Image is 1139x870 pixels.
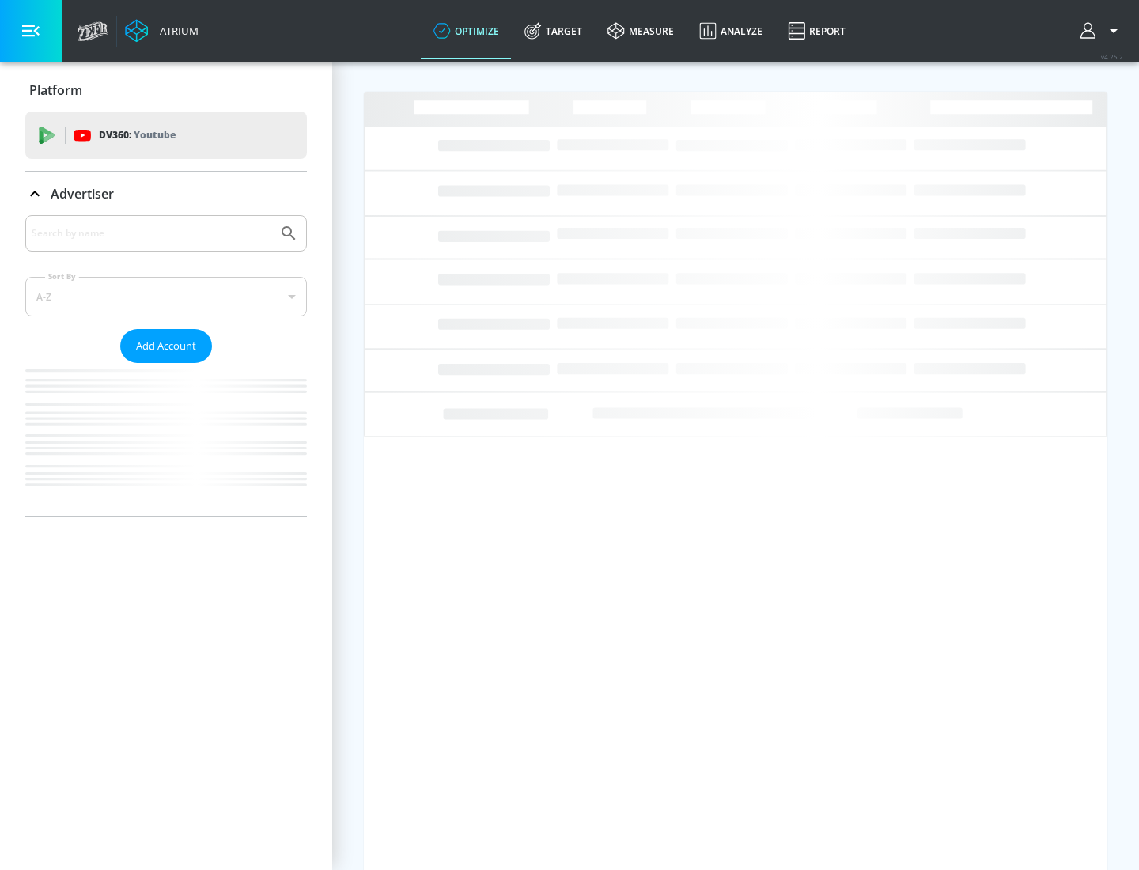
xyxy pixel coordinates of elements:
label: Sort By [45,271,79,282]
button: Add Account [120,329,212,363]
p: Youtube [134,127,176,143]
span: Add Account [136,337,196,355]
div: Advertiser [25,172,307,216]
div: A-Z [25,277,307,316]
p: DV360: [99,127,176,144]
a: Report [775,2,858,59]
div: Advertiser [25,215,307,516]
a: Analyze [687,2,775,59]
input: Search by name [32,223,271,244]
div: Platform [25,68,307,112]
a: Atrium [125,19,199,43]
a: Target [512,2,595,59]
span: v 4.25.2 [1101,52,1123,61]
p: Platform [29,81,82,99]
a: measure [595,2,687,59]
div: Atrium [153,24,199,38]
div: DV360: Youtube [25,112,307,159]
a: optimize [421,2,512,59]
p: Advertiser [51,185,114,202]
nav: list of Advertiser [25,363,307,516]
